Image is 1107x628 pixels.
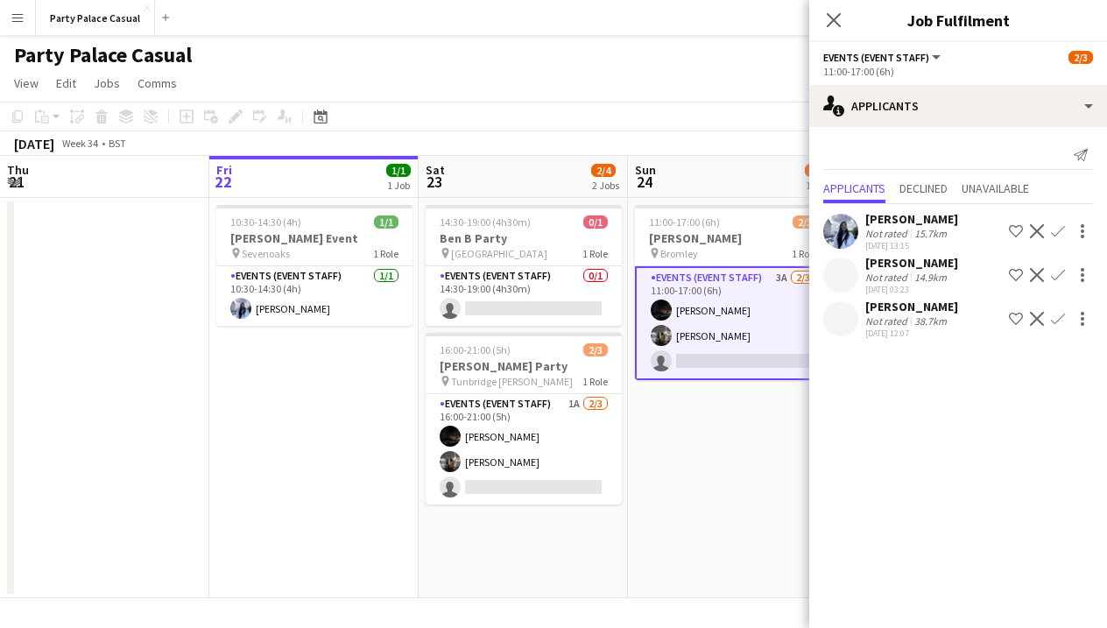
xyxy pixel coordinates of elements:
div: 1 Job [806,179,828,192]
a: Comms [130,72,184,95]
a: View [7,72,46,95]
div: [PERSON_NAME] [865,211,958,227]
div: [DATE] 03:23 [865,284,958,295]
div: 2 Jobs [592,179,619,192]
div: Not rated [865,227,911,240]
span: 1 Role [373,247,398,260]
h3: [PERSON_NAME] [635,230,831,246]
span: [GEOGRAPHIC_DATA] [451,247,547,260]
span: 1/1 [374,215,398,229]
div: [DATE] [14,135,54,152]
span: Sevenoaks [242,247,290,260]
span: Applicants [823,182,885,194]
span: 1 Role [582,375,608,388]
span: 1 Role [582,247,608,260]
app-card-role: Events (Event Staff)1A2/316:00-21:00 (5h)[PERSON_NAME][PERSON_NAME] [426,394,622,505]
span: 2/4 [591,164,616,177]
div: Not rated [865,271,911,284]
span: 2/3 [583,343,608,356]
a: Edit [49,72,83,95]
span: Events (Event Staff) [823,51,929,64]
span: 0/1 [583,215,608,229]
span: 10:30-14:30 (4h) [230,215,301,229]
div: 38.7km [911,314,950,328]
div: [DATE] 12:07 [865,328,958,339]
app-card-role: Events (Event Staff)1/110:30-14:30 (4h)[PERSON_NAME] [216,266,412,326]
span: Fri [216,162,232,178]
h3: [PERSON_NAME] Party [426,358,622,374]
span: 2/3 [1068,51,1093,64]
app-job-card: 16:00-21:00 (5h)2/3[PERSON_NAME] Party Tunbridge [PERSON_NAME]1 RoleEvents (Event Staff)1A2/316:0... [426,333,622,505]
app-job-card: 14:30-19:00 (4h30m)0/1Ben B Party [GEOGRAPHIC_DATA]1 RoleEvents (Event Staff)0/114:30-19:00 (4h30m) [426,205,622,326]
app-card-role: Events (Event Staff)0/114:30-19:00 (4h30m) [426,266,622,326]
span: Unavailable [962,182,1029,194]
span: 1/1 [386,164,411,177]
span: 14:30-19:00 (4h30m) [440,215,531,229]
h1: Party Palace Casual [14,42,192,68]
span: Sun [635,162,656,178]
span: Bromley [660,247,698,260]
span: Declined [899,182,948,194]
span: Week 34 [58,137,102,150]
span: Edit [56,75,76,91]
div: BST [109,137,126,150]
span: 2/3 [793,215,817,229]
span: View [14,75,39,91]
span: 22 [214,172,232,192]
h3: Job Fulfilment [809,9,1107,32]
span: 21 [4,172,29,192]
div: 1 Job [387,179,410,192]
span: 16:00-21:00 (5h) [440,343,511,356]
div: 14.9km [911,271,950,284]
span: Jobs [94,75,120,91]
a: Jobs [87,72,127,95]
div: 11:00-17:00 (6h) [823,65,1093,78]
div: [PERSON_NAME] [865,255,958,271]
div: [DATE] 13:15 [865,240,958,251]
span: 2/3 [805,164,829,177]
span: 24 [632,172,656,192]
div: 15.7km [911,227,950,240]
button: Events (Event Staff) [823,51,943,64]
button: Party Palace Casual [36,1,155,35]
app-card-role: Events (Event Staff)3A2/311:00-17:00 (6h)[PERSON_NAME][PERSON_NAME] [635,266,831,380]
app-job-card: 10:30-14:30 (4h)1/1[PERSON_NAME] Event Sevenoaks1 RoleEvents (Event Staff)1/110:30-14:30 (4h)[PER... [216,205,412,326]
h3: [PERSON_NAME] Event [216,230,412,246]
app-job-card: 11:00-17:00 (6h)2/3[PERSON_NAME] Bromley1 RoleEvents (Event Staff)3A2/311:00-17:00 (6h)[PERSON_NA... [635,205,831,380]
div: Not rated [865,314,911,328]
div: [PERSON_NAME] [865,299,958,314]
span: Thu [7,162,29,178]
span: 23 [423,172,445,192]
span: Tunbridge [PERSON_NAME] [451,375,573,388]
div: Applicants [809,85,1107,127]
span: Comms [137,75,177,91]
span: Sat [426,162,445,178]
span: 1 Role [792,247,817,260]
span: 11:00-17:00 (6h) [649,215,720,229]
h3: Ben B Party [426,230,622,246]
